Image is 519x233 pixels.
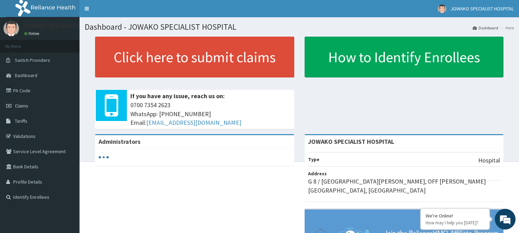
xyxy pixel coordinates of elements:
p: Hospital [478,156,500,165]
b: If you have any issue, reach us on: [130,92,225,100]
span: Tariffs [15,118,27,124]
span: 0700 7354 2623 WhatsApp: [PHONE_NUMBER] Email: [130,101,291,127]
b: Type [308,156,319,162]
a: How to Identify Enrollees [305,37,504,77]
li: Here [499,25,514,31]
span: JOWAKO SPECIALIST HOSPITAL [451,6,514,12]
p: G 8 / [GEOGRAPHIC_DATA][PERSON_NAME], OFF [PERSON_NAME][GEOGRAPHIC_DATA], [GEOGRAPHIC_DATA] [308,177,500,195]
b: Address [308,170,327,177]
img: User Image [438,4,446,13]
a: Dashboard [473,25,498,31]
p: How may I help you today? [426,220,484,226]
svg: audio-loading [99,152,109,162]
span: Dashboard [15,72,37,78]
a: Online [24,31,41,36]
a: Click here to submit claims [95,37,294,77]
span: Switch Providers [15,57,50,63]
b: Administrators [99,138,140,146]
p: JOWAKO SPECIALIST HOSPITAL [24,22,108,29]
strong: JOWAKO SPECIALIST HOSPITAL [308,138,394,146]
div: We're Online! [426,213,484,219]
h1: Dashboard - JOWAKO SPECIALIST HOSPITAL [85,22,514,31]
a: [EMAIL_ADDRESS][DOMAIN_NAME] [146,119,241,127]
span: Claims [15,103,28,109]
img: User Image [3,21,19,36]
